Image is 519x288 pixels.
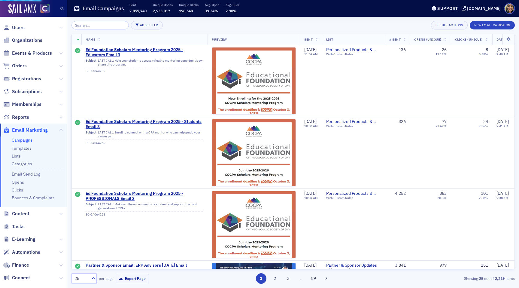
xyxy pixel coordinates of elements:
div: [DOMAIN_NAME] [467,6,501,11]
div: 5.88% [479,52,488,56]
div: 23.62% [436,124,447,128]
div: Support [437,6,458,11]
a: Personalized Products & Events [326,119,381,124]
a: Campaigns [12,137,32,143]
div: 863 [439,191,447,196]
button: 2 [269,273,280,284]
time: 12:22 PM [496,268,510,272]
div: LAST CALL: Help your students access valuable mentoring opportunities—share this program. [86,59,203,68]
time: 10:04 AM [304,196,318,200]
a: View Homepage [36,4,50,14]
div: Bulk Actions [439,23,463,27]
a: Ed Foundation Scholars Mentoring Program 2025 - Students Email 3 [86,119,203,130]
div: 19.12% [436,52,447,56]
a: Email Send Log [12,171,40,177]
span: [DATE] [496,47,509,52]
span: 198,548 [179,8,193,13]
button: 89 [308,273,319,284]
button: Add Filter [131,21,163,29]
span: Tasks [12,223,25,230]
a: Orders [3,63,27,69]
span: … [297,276,305,281]
div: Sent [75,192,80,198]
span: Orders [12,63,27,69]
span: Content [12,210,29,217]
div: 77 [442,119,447,124]
a: Categories [12,161,32,167]
a: Tasks [3,223,25,230]
a: Clicks [12,187,23,193]
span: Subject: [86,202,97,210]
span: Name [86,37,95,41]
div: 3.93% [479,268,488,272]
input: Search… [71,21,129,29]
div: LAST CALL: Make a difference—mentor a student and support the next generation of CPAs. [86,202,203,212]
button: New Email Campaign [470,21,515,29]
div: EC-14064256 [86,141,203,145]
span: 2.98% [226,8,237,13]
a: Partner & Sponsor Email: ERP Advisors [DATE] Email [86,263,203,268]
div: Sent [75,264,80,270]
span: Events & Products [12,50,52,57]
span: Users [12,24,25,31]
div: With Custom Rules [326,52,381,56]
a: Memberships [3,101,41,108]
a: Templates [12,146,32,151]
span: Automations [12,249,40,256]
a: Lists [12,153,21,159]
div: With Custom Rules [326,196,381,200]
a: Finance [3,262,29,268]
button: 3 [283,273,294,284]
a: Opens [12,179,24,185]
span: # Sent [389,37,401,41]
time: 7:41 AM [496,124,508,128]
a: Content [3,210,29,217]
span: Reports [12,114,29,121]
div: EC-14064255 [86,69,203,73]
div: With Custom Rules [326,268,381,272]
span: [DATE] [304,47,317,52]
div: LAST CALL: Enroll to connect with a CPA mentor who can help guide your career path. [86,130,203,140]
img: SailAMX [40,4,50,13]
div: 26 [442,47,447,53]
a: Personalized Products & Events [326,47,381,53]
div: 7.36% [479,124,488,128]
a: Subscriptions [3,88,42,95]
span: Email Marketing [12,127,48,133]
img: SailAMX [8,4,36,14]
span: 7,855,740 [129,8,147,13]
a: Organizations [3,37,42,44]
div: 20.3% [437,196,447,200]
span: Subject: [86,130,97,138]
div: 25 [74,275,88,282]
div: 136 [389,47,406,53]
span: [DATE] [496,262,509,268]
a: Reports [3,114,29,121]
span: [DATE] [304,262,317,268]
span: Connect [12,274,30,281]
span: [DATE] [496,119,509,124]
span: Subscriptions [12,88,42,95]
div: Showing out of items [371,276,515,281]
span: [DATE] [304,119,317,124]
div: Sent [75,48,80,54]
a: Connect [3,274,30,281]
span: [DATE] [496,191,509,196]
span: Finance [12,262,29,268]
button: Export Page [116,274,149,283]
div: With Custom Rules [326,124,381,128]
time: 11:02 AM [304,52,318,56]
div: 2.38% [479,196,488,200]
time: 8:33 AM [304,268,316,272]
a: Automations [3,249,40,256]
a: Registrations [3,75,41,82]
a: New Email Campaign [470,22,515,27]
a: Ed Foundation Scholars Mentoring Program 2025 - PROFESSIONALS Email 3 [86,191,203,201]
p: Avg. Open [205,3,219,7]
div: 979 [439,263,447,268]
span: Subject: [86,59,97,66]
div: Sent [75,120,80,126]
